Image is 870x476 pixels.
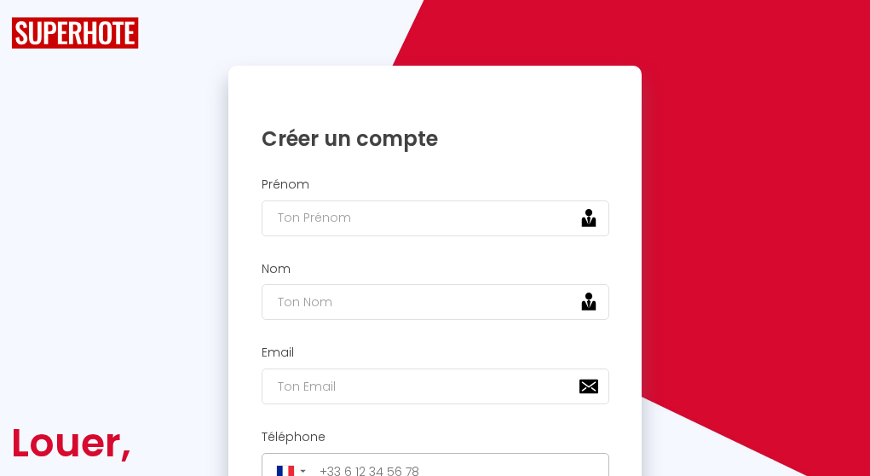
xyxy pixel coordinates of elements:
[262,430,609,444] h2: Téléphone
[262,284,609,320] input: Ton Nom
[11,17,139,49] img: SuperHote logo
[262,177,609,192] h2: Prénom
[298,467,308,475] span: ▼
[262,125,609,152] h1: Créer un compte
[262,200,609,236] input: Ton Prénom
[262,369,609,404] input: Ton Email
[11,412,212,473] div: Louer,
[262,262,609,276] h2: Nom
[262,345,609,360] h2: Email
